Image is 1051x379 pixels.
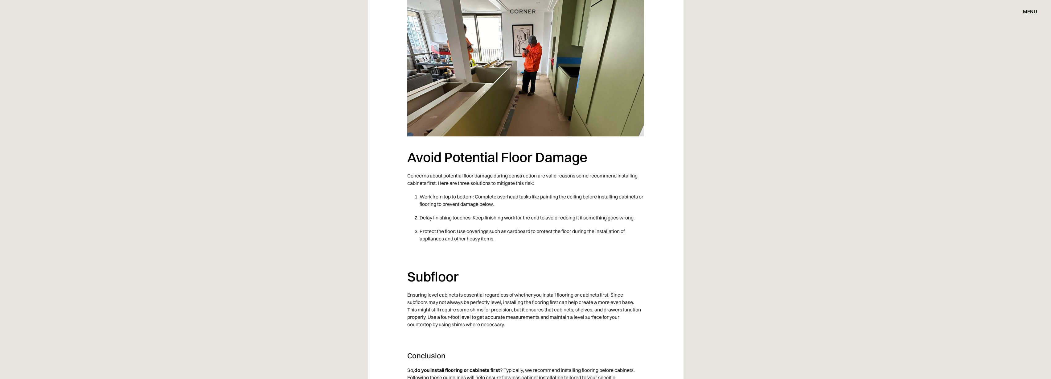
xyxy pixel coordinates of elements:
li: Protect the floor: Use coverings such as cardboard to protect the floor during the installation o... [420,224,644,245]
p: Concerns about potential floor damage during construction are valid reasons some recommend instal... [407,169,644,190]
h2: Avoid Potential Floor Damage [407,149,644,166]
h3: Conclusion [407,351,644,360]
li: Delay finishing touches: Keep finishing work for the end to avoid redoing it if something goes wr... [420,211,644,224]
div: menu [1023,9,1037,14]
li: Work from top to bottom: Complete overhead tasks like painting the ceiling before installing cabi... [420,190,644,211]
div: menu [1017,6,1037,17]
h2: Subfloor [407,268,644,285]
p: ‍ [407,248,644,262]
p: ‍ [407,331,644,345]
strong: do you install flooring or cabinets first [414,367,500,373]
p: Ensuring level cabinets is essential regardless of whether you install flooring or cabinets first... [407,288,644,331]
a: home [497,7,554,15]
